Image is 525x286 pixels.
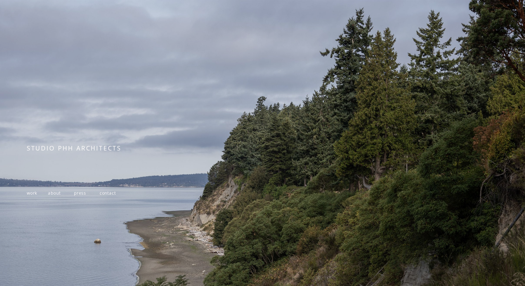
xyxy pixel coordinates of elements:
a: about [48,190,60,196]
span: STUDIO PHH ARCHITECTS [27,144,122,152]
a: work [27,190,37,196]
a: contact [100,190,116,196]
a: press [74,190,86,196]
